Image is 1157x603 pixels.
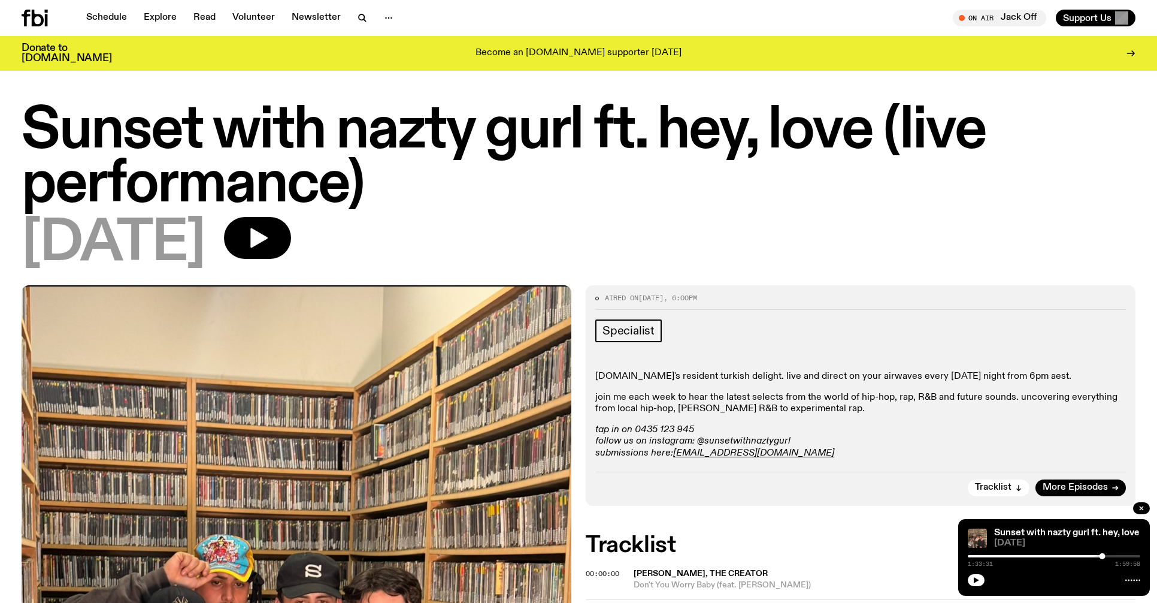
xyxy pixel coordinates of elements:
[586,535,1135,556] h2: Tracklist
[634,569,768,578] span: [PERSON_NAME], The Creator
[1115,561,1140,567] span: 1:59:58
[595,425,694,435] em: tap in on 0435 123 945
[602,324,655,337] span: Specialist
[595,371,1126,382] p: [DOMAIN_NAME]'s resident turkish delight. live and direct on your airwaves every [DATE] night fro...
[994,539,1140,548] span: [DATE]
[1043,483,1108,492] span: More Episodes
[79,10,134,26] a: Schedule
[595,392,1126,415] p: join me each week to hear the latest selects from the world of hip-hop, rap, R&B and future sound...
[968,480,1029,496] button: Tracklist
[638,293,664,303] span: [DATE]
[605,293,638,303] span: Aired on
[1056,10,1135,26] button: Support Us
[475,48,682,59] p: Become an [DOMAIN_NAME] supporter [DATE]
[595,436,790,446] em: follow us on instagram: @sunsetwithnaztygurl
[586,569,619,578] span: 00:00:00
[186,10,223,26] a: Read
[966,13,1040,22] span: Tune in live
[968,561,993,567] span: 1:33:31
[673,448,834,458] a: [EMAIL_ADDRESS][DOMAIN_NAME]
[595,319,662,342] a: Specialist
[634,580,1135,591] span: Don't You Worry Baby (feat. [PERSON_NAME])
[1063,13,1111,23] span: Support Us
[664,293,697,303] span: , 6:00pm
[284,10,348,26] a: Newsletter
[225,10,282,26] a: Volunteer
[22,43,112,64] h3: Donate to [DOMAIN_NAME]
[1035,480,1126,496] a: More Episodes
[953,10,1046,26] button: On AirJack Off
[586,571,619,577] button: 00:00:00
[22,104,1135,212] h1: Sunset with nazty gurl ft. hey, love (live performance)
[22,217,205,271] span: [DATE]
[595,448,673,458] em: submissions here:
[137,10,184,26] a: Explore
[975,483,1011,492] span: Tracklist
